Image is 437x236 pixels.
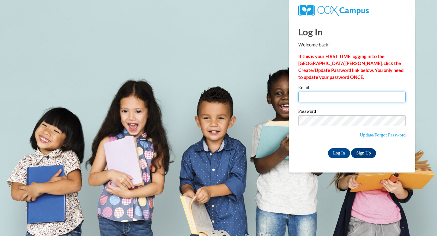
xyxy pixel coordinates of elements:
[298,85,406,92] label: Email
[351,148,376,158] a: Sign Up
[298,41,406,48] p: Welcome back!
[298,5,369,16] img: COX Campus
[360,132,406,137] a: Update/Forgot Password
[328,148,350,158] input: Log In
[298,7,369,13] a: COX Campus
[298,25,406,38] h1: Log In
[298,109,406,115] label: Password
[298,54,404,80] strong: If this is your FIRST TIME logging in to the [GEOGRAPHIC_DATA][PERSON_NAME], click the Create/Upd...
